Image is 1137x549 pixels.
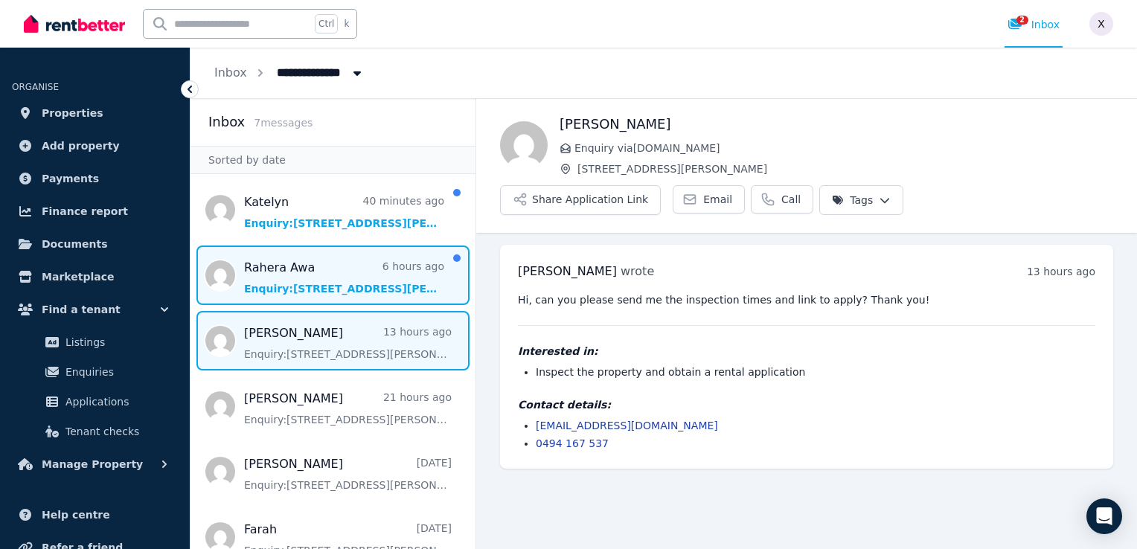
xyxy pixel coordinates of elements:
a: [EMAIL_ADDRESS][DOMAIN_NAME] [536,420,718,431]
span: Manage Property [42,455,143,473]
a: Add property [12,131,178,161]
span: Call [781,192,801,207]
a: Call [751,185,813,213]
pre: Hi, can you please send me the inspection times and link to apply? Thank you! [518,292,1095,307]
span: Tenant checks [65,423,166,440]
button: Manage Property [12,449,178,479]
span: Payments [42,170,99,187]
a: [PERSON_NAME]21 hours agoEnquiry:[STREET_ADDRESS][PERSON_NAME]. [244,390,452,427]
span: k [344,18,349,30]
span: 2 [1016,16,1028,25]
img: RentBetter [24,13,125,35]
span: [STREET_ADDRESS][PERSON_NAME] [577,161,1113,176]
span: ORGANISE [12,82,59,92]
span: Marketplace [42,268,114,286]
span: Applications [65,393,166,411]
span: Tags [832,193,873,208]
h4: Contact details: [518,397,1095,412]
span: Find a tenant [42,301,121,318]
a: Katelyn40 minutes agoEnquiry:[STREET_ADDRESS][PERSON_NAME]. [244,193,444,231]
span: Finance report [42,202,128,220]
a: [PERSON_NAME][DATE]Enquiry:[STREET_ADDRESS][PERSON_NAME]. [244,455,452,492]
h2: Inbox [208,112,245,132]
h4: Interested in: [518,344,1095,359]
img: Emma Helliwell [500,121,548,169]
span: Enquiries [65,363,166,381]
span: Listings [65,333,166,351]
span: Add property [42,137,120,155]
a: Marketplace [12,262,178,292]
a: Enquiries [18,357,172,387]
a: Properties [12,98,178,128]
span: Properties [42,104,103,122]
a: Listings [18,327,172,357]
li: Inspect the property and obtain a rental application [536,365,1095,379]
a: Documents [12,229,178,259]
span: Email [703,192,732,207]
span: Ctrl [315,14,338,33]
span: wrote [621,264,654,278]
a: Applications [18,387,172,417]
a: Payments [12,164,178,193]
div: Inbox [1008,17,1060,32]
a: 0494 167 537 [536,437,609,449]
h1: [PERSON_NAME] [560,114,1113,135]
img: xutracey@hotmail.com [1089,12,1113,36]
a: Rahera Awa6 hours agoEnquiry:[STREET_ADDRESS][PERSON_NAME]. [244,259,444,296]
button: Tags [819,185,903,215]
div: Sorted by date [190,146,475,174]
a: Inbox [214,65,247,80]
nav: Breadcrumb [190,48,388,98]
a: [PERSON_NAME]13 hours agoEnquiry:[STREET_ADDRESS][PERSON_NAME]. [244,324,452,362]
a: Finance report [12,196,178,226]
span: Help centre [42,506,110,524]
span: 7 message s [254,117,313,129]
button: Share Application Link [500,185,661,215]
span: Documents [42,235,108,253]
time: 13 hours ago [1027,266,1095,277]
span: Enquiry via [DOMAIN_NAME] [574,141,1113,155]
button: Find a tenant [12,295,178,324]
a: Help centre [12,500,178,530]
a: Email [673,185,745,213]
span: [PERSON_NAME] [518,264,617,278]
div: Open Intercom Messenger [1086,498,1122,534]
a: Tenant checks [18,417,172,446]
